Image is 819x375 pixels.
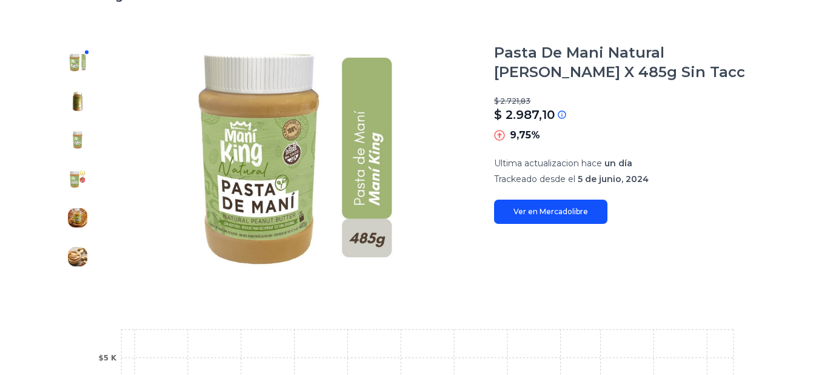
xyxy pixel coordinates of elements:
[121,43,470,276] img: Pasta De Mani Natural Mani King X 485g Sin Tacc
[494,106,555,123] p: $ 2.987,10
[494,43,761,82] h1: Pasta De Mani Natural [PERSON_NAME] X 485g Sin Tacc
[98,354,117,362] tspan: $5 K
[68,92,87,111] img: Pasta De Mani Natural Mani King X 485g Sin Tacc
[494,96,761,106] p: $ 2.721,83
[68,247,87,266] img: Pasta De Mani Natural Mani King X 485g Sin Tacc
[494,174,575,184] span: Trackeado desde el
[578,174,649,184] span: 5 de junio, 2024
[494,200,607,224] a: Ver en Mercadolibre
[68,130,87,150] img: Pasta De Mani Natural Mani King X 485g Sin Tacc
[510,128,540,143] p: 9,75%
[68,53,87,72] img: Pasta De Mani Natural Mani King X 485g Sin Tacc
[494,158,602,169] span: Ultima actualizacion hace
[68,208,87,228] img: Pasta De Mani Natural Mani King X 485g Sin Tacc
[68,169,87,189] img: Pasta De Mani Natural Mani King X 485g Sin Tacc
[604,158,632,169] span: un día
